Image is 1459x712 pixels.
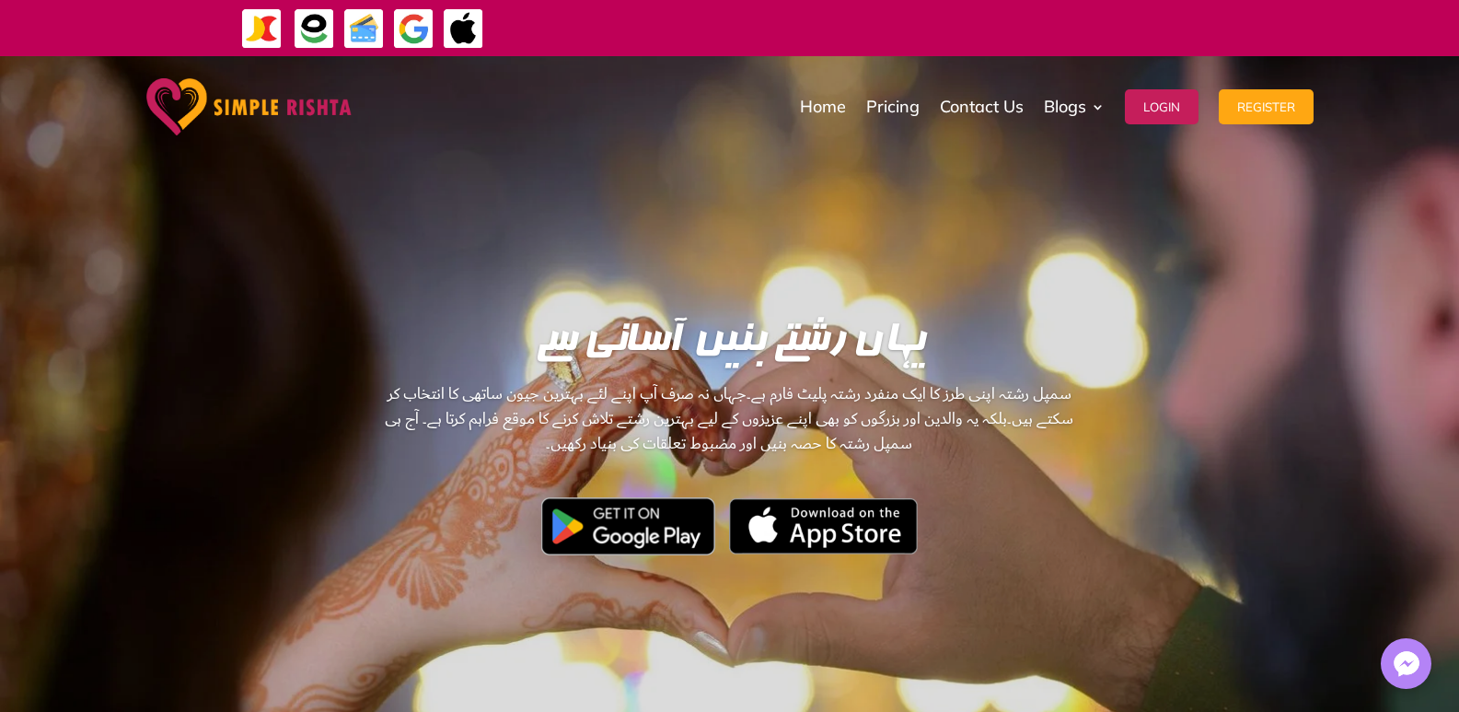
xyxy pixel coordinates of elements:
img: ApplePay-icon [443,8,484,50]
a: Register [1219,61,1314,153]
h1: یہاں رشتے بنیں آسانی سے [368,321,1091,372]
img: JazzCash-icon [241,8,283,50]
img: EasyPaisa-icon [294,8,335,50]
button: Login [1125,89,1198,124]
a: Contact Us [940,61,1024,153]
a: Blogs [1044,61,1105,153]
a: Login [1125,61,1198,153]
: سمپل رشتہ اپنی طرز کا ایک منفرد رشتہ پلیٹ فارم ہے۔جہاں نہ صرف آپ اپنے لئے بہترین جیون ساتھی کا ان... [368,381,1091,562]
button: Register [1219,89,1314,124]
img: Google Play [541,497,715,554]
img: GooglePay-icon [393,8,434,50]
a: Home [800,61,846,153]
img: Credit Cards [343,8,385,50]
img: Messenger [1388,646,1425,683]
a: Pricing [866,61,920,153]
